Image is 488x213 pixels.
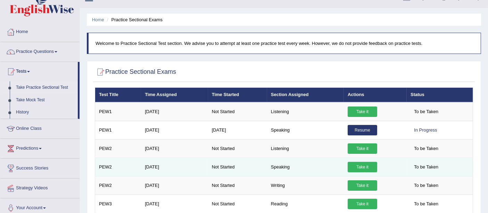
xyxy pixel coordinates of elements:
td: [DATE] [141,195,208,213]
th: Time Started [208,88,267,102]
th: Time Assigned [141,88,208,102]
a: Resume [348,125,377,135]
td: Writing [267,176,344,195]
th: Section Assigned [267,88,344,102]
a: Predictions [0,139,80,156]
td: Not Started [208,158,267,176]
td: Listening [267,102,344,121]
td: Not Started [208,139,267,158]
span: To be Taken [411,180,442,191]
td: [DATE] [141,176,208,195]
a: Tests [0,62,78,79]
th: Actions [344,88,407,102]
td: PEW1 [95,102,141,121]
td: [DATE] [141,102,208,121]
td: Not Started [208,195,267,213]
td: Speaking [267,121,344,139]
td: [DATE] [141,139,208,158]
a: Take it [348,162,377,172]
td: PEW2 [95,139,141,158]
td: Speaking [267,158,344,176]
td: PEW1 [95,121,141,139]
span: To be Taken [411,162,442,172]
a: Take Mock Test [13,94,78,106]
td: PEW3 [95,195,141,213]
li: Practice Sectional Exams [105,16,163,23]
a: History [13,106,78,119]
a: Practice Questions [0,42,80,60]
th: Test Title [95,88,141,102]
td: Not Started [208,176,267,195]
td: Not Started [208,102,267,121]
a: Take it [348,199,377,209]
span: To be Taken [411,106,442,117]
a: Success Stories [0,159,80,176]
td: [DATE] [208,121,267,139]
h2: Practice Sectional Exams [95,67,176,77]
a: Strategy Videos [0,179,80,196]
td: Listening [267,139,344,158]
a: Home [92,17,104,22]
td: [DATE] [141,158,208,176]
span: To be Taken [411,143,442,154]
p: Welcome to Practice Sectional Test section. We advise you to attempt at least one practice test e... [96,40,474,47]
td: [DATE] [141,121,208,139]
th: Status [407,88,473,102]
span: To be Taken [411,199,442,209]
a: Home [0,22,80,40]
a: Take it [348,180,377,191]
td: PEW2 [95,158,141,176]
div: In Progress [411,125,440,135]
td: PEW2 [95,176,141,195]
a: Online Class [0,119,80,136]
td: Reading [267,195,344,213]
a: Take it [348,143,377,154]
a: Take it [348,106,377,117]
a: Take Practice Sectional Test [13,81,78,94]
